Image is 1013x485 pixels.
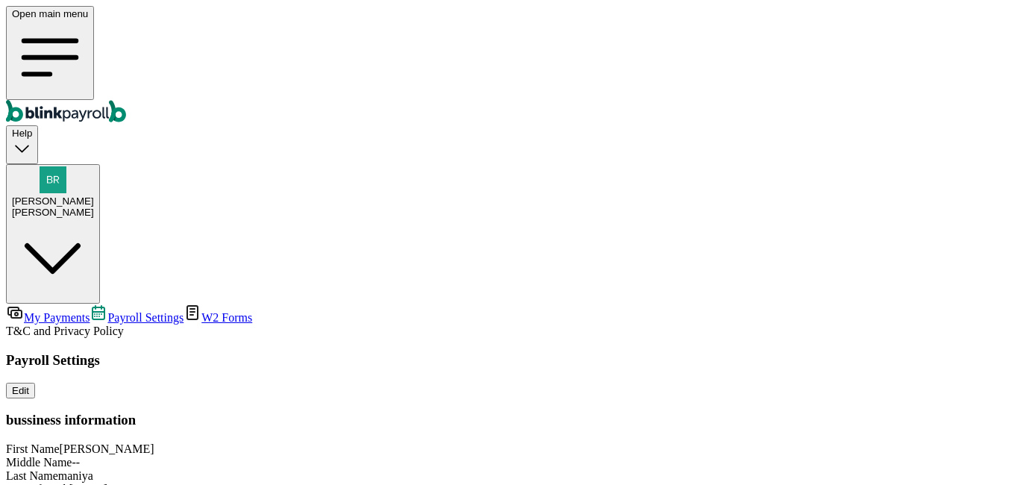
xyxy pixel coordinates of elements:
[6,304,1007,338] nav: Team Member Portal Sidebar
[6,6,1007,125] nav: Global
[6,325,124,337] span: and
[24,311,90,324] span: My Payments
[6,6,94,100] button: Open main menu
[184,311,252,324] a: W2 Forms
[12,385,29,396] div: Edit
[72,456,80,469] span: --
[6,125,38,163] button: Help
[6,164,100,304] button: [PERSON_NAME][PERSON_NAME]
[107,311,184,324] span: Payroll Settings
[58,469,93,482] span: maniya
[12,207,94,218] div: [PERSON_NAME]
[6,311,90,324] a: My Payments
[6,442,60,455] span: First Name
[6,469,58,482] span: Last Name
[6,383,35,398] button: Edit
[201,311,252,324] span: W2 Forms
[12,8,88,19] span: Open main menu
[90,311,184,324] a: Payroll Settings
[12,128,32,139] span: Help
[6,325,31,337] span: T&C
[54,325,124,337] span: Privacy Policy
[6,412,1007,428] h3: bussiness information
[6,352,1007,369] h3: Payroll Settings
[60,442,154,455] span: [PERSON_NAME]
[12,195,94,207] span: [PERSON_NAME]
[938,413,1013,485] iframe: Chat Widget
[6,456,72,469] span: Middle Name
